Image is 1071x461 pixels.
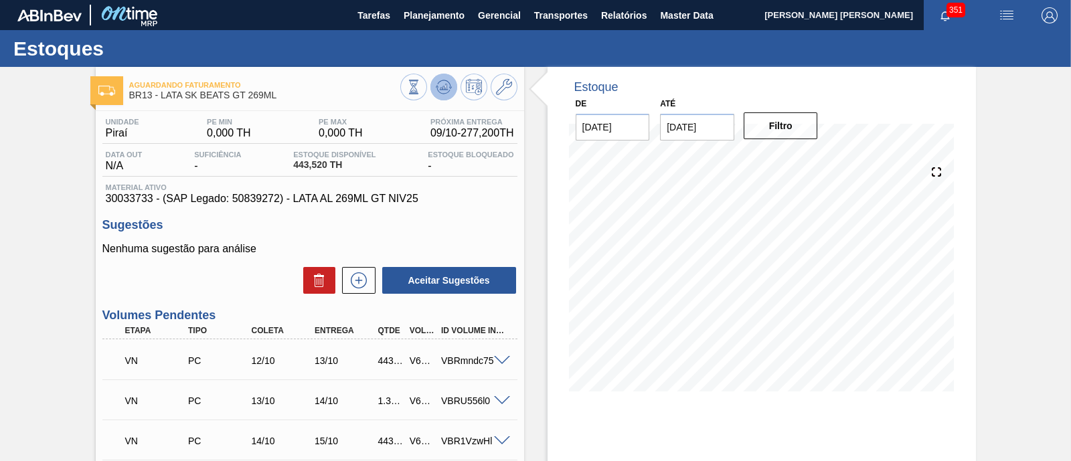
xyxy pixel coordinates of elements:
[311,355,381,366] div: 13/10/2025
[478,7,521,23] span: Gerencial
[430,118,514,126] span: Próxima Entrega
[660,114,734,141] input: dd/mm/yyyy
[102,218,517,232] h3: Sugestões
[319,118,363,126] span: PE MAX
[357,7,390,23] span: Tarefas
[122,346,191,375] div: Volume de Negociação
[461,74,487,100] button: Programar Estoque
[601,7,647,23] span: Relatórios
[574,80,619,94] div: Estoque
[248,395,318,406] div: 13/10/2025
[106,127,139,139] span: Piraí
[293,160,376,170] span: 443,520 TH
[375,326,407,335] div: Qtde
[424,151,517,172] div: -
[924,6,967,25] button: Notificações
[428,151,513,159] span: Estoque Bloqueado
[335,267,376,294] div: Nova sugestão
[382,267,516,294] button: Aceitar Sugestões
[17,9,82,21] img: TNhmsLtSVTkK8tSr43FrP2fwEKptu5GPRR3wAAAABJRU5ErkJggg==
[248,436,318,446] div: 14/10/2025
[207,118,251,126] span: PE MIN
[406,395,438,406] div: V628905
[106,151,143,159] span: Data out
[375,395,407,406] div: 1.330,560
[406,326,438,335] div: Volume Portal
[207,127,251,139] span: 0,000 TH
[311,436,381,446] div: 15/10/2025
[438,436,507,446] div: VBR1VzwHl
[576,99,587,108] label: De
[438,326,507,335] div: Id Volume Interno
[491,74,517,100] button: Ir ao Master Data / Geral
[946,3,965,17] span: 351
[106,183,514,191] span: Material ativo
[129,90,400,100] span: BR13 - LATA SK BEATS GT 269ML
[400,74,427,100] button: Visão Geral dos Estoques
[129,81,400,89] span: Aguardando Faturamento
[406,355,438,366] div: V628904
[191,151,244,172] div: -
[438,355,507,366] div: VBRmndc75
[122,326,191,335] div: Etapa
[999,7,1015,23] img: userActions
[185,355,254,366] div: Pedido de Compra
[98,86,115,96] img: Ícone
[430,127,514,139] span: 09/10 - 277,200 TH
[319,127,363,139] span: 0,000 TH
[13,41,251,56] h1: Estoques
[194,151,241,159] span: Suficiência
[125,436,188,446] p: VN
[185,395,254,406] div: Pedido de Compra
[293,151,376,159] span: Estoque Disponível
[122,386,191,416] div: Volume de Negociação
[744,112,818,139] button: Filtro
[1042,7,1058,23] img: Logout
[297,267,335,294] div: Excluir Sugestões
[102,308,517,322] h3: Volumes Pendentes
[248,355,318,366] div: 12/10/2025
[125,395,188,406] p: VN
[534,7,588,23] span: Transportes
[660,7,713,23] span: Master Data
[185,326,254,335] div: Tipo
[406,436,438,446] div: V628906
[106,118,139,126] span: Unidade
[185,436,254,446] div: Pedido de Compra
[311,395,381,406] div: 14/10/2025
[106,193,514,205] span: 30033733 - (SAP Legado: 50839272) - LATA AL 269ML GT NIV25
[102,151,146,172] div: N/A
[125,355,188,366] p: VN
[102,243,517,255] p: Nenhuma sugestão para análise
[375,355,407,366] div: 443,520
[438,395,507,406] div: VBRU556l0
[430,74,457,100] button: Atualizar Gráfico
[576,114,650,141] input: dd/mm/yyyy
[311,326,381,335] div: Entrega
[122,426,191,456] div: Volume de Negociação
[376,266,517,295] div: Aceitar Sugestões
[248,326,318,335] div: Coleta
[375,436,407,446] div: 443,520
[404,7,465,23] span: Planejamento
[660,99,675,108] label: Até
